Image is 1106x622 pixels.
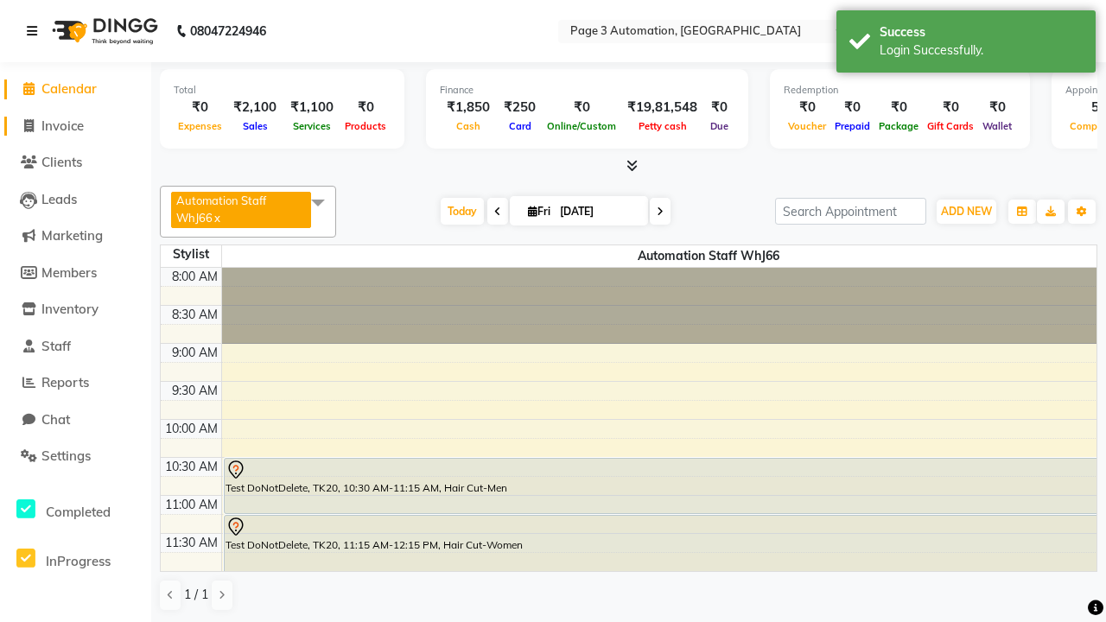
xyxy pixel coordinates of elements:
span: ADD NEW [941,205,992,218]
div: Finance [440,83,734,98]
span: Inventory [41,301,99,317]
a: Marketing [4,226,147,246]
span: Chat [41,411,70,428]
div: Success [880,23,1083,41]
div: 11:30 AM [162,534,221,552]
img: logo [44,7,162,55]
span: Members [41,264,97,281]
div: ₹0 [830,98,874,117]
div: 8:30 AM [168,306,221,324]
span: Settings [41,447,91,464]
span: Card [505,120,536,132]
a: Invoice [4,117,147,136]
input: Search Appointment [775,198,926,225]
a: Members [4,263,147,283]
div: ₹0 [874,98,923,117]
span: Automation Staff WhJ66 [176,194,266,225]
span: Clients [41,154,82,170]
span: Completed [46,504,111,520]
div: 11:00 AM [162,496,221,514]
div: ₹0 [978,98,1016,117]
a: Calendar [4,79,147,99]
a: Reports [4,373,147,393]
a: Settings [4,447,147,466]
span: InProgress [46,553,111,569]
span: Reports [41,374,89,390]
span: Staff [41,338,71,354]
span: Online/Custom [543,120,620,132]
div: ₹0 [923,98,978,117]
a: x [213,211,220,225]
span: Fri [524,205,555,218]
span: Invoice [41,117,84,134]
div: ₹0 [174,98,226,117]
span: Products [340,120,391,132]
div: ₹0 [543,98,620,117]
div: Stylist [161,245,221,263]
span: Sales [238,120,272,132]
a: Inventory [4,300,147,320]
div: ₹1,850 [440,98,497,117]
button: ADD NEW [937,200,996,224]
span: Petty cash [634,120,691,132]
div: 8:00 AM [168,268,221,286]
span: Package [874,120,923,132]
span: 1 / 1 [184,586,208,604]
span: Services [289,120,335,132]
span: Leads [41,191,77,207]
div: 10:30 AM [162,458,221,476]
a: Leads [4,190,147,210]
div: ₹0 [340,98,391,117]
div: ₹0 [704,98,734,117]
span: Expenses [174,120,226,132]
span: Wallet [978,120,1016,132]
a: Staff [4,337,147,357]
a: Chat [4,410,147,430]
div: ₹0 [784,98,830,117]
div: 9:00 AM [168,344,221,362]
span: Prepaid [830,120,874,132]
div: Total [174,83,391,98]
div: 10:00 AM [162,420,221,438]
div: Redemption [784,83,1016,98]
div: Login Successfully. [880,41,1083,60]
span: Today [441,198,484,225]
span: Marketing [41,227,103,244]
span: Cash [452,120,485,132]
span: Voucher [784,120,830,132]
span: Due [706,120,733,132]
div: ₹1,100 [283,98,340,117]
div: ₹250 [497,98,543,117]
span: Gift Cards [923,120,978,132]
div: ₹19,81,548 [620,98,704,117]
input: 2025-10-03 [555,199,641,225]
b: 08047224946 [190,7,266,55]
a: Clients [4,153,147,173]
span: Calendar [41,80,97,97]
div: ₹2,100 [226,98,283,117]
div: 9:30 AM [168,382,221,400]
